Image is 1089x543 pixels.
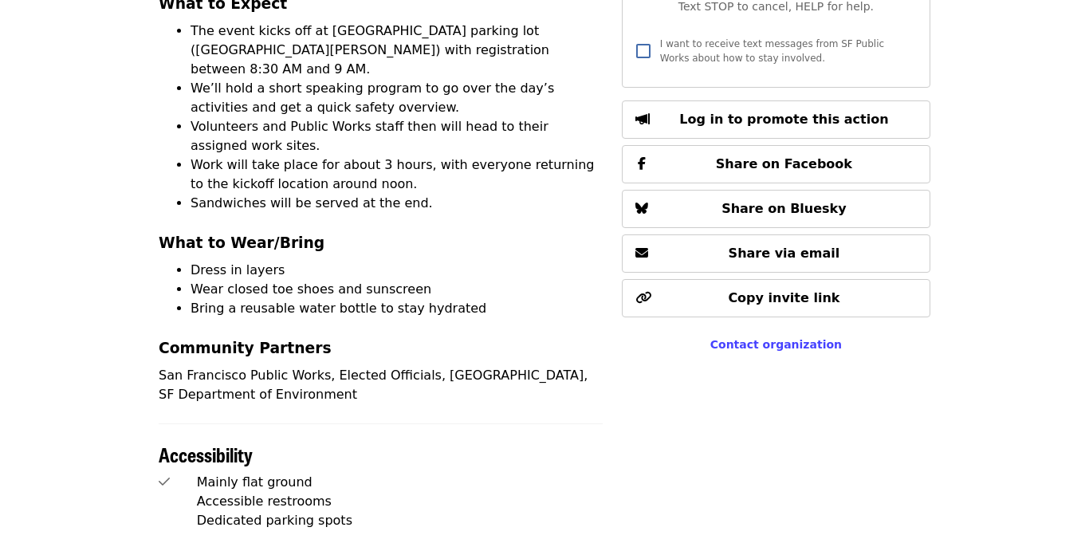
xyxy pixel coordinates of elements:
li: We’ll hold a short speaking program to go over the day’s activities and get a quick safety overview. [191,79,603,117]
button: Share via email [622,234,930,273]
h3: What to Wear/Bring [159,232,603,254]
li: The event kicks off at [GEOGRAPHIC_DATA] parking lot ([GEOGRAPHIC_DATA][PERSON_NAME]) with regist... [191,22,603,79]
div: Dedicated parking spots [197,511,603,530]
span: Accessibility [159,440,253,468]
div: Mainly flat ground [197,473,603,492]
span: I want to receive text messages from SF Public Works about how to stay involved. [660,38,884,64]
button: Share on Bluesky [622,190,930,228]
li: Work will take place for about 3 hours, with everyone returning to the kickoff location around noon. [191,155,603,194]
li: Dress in layers [191,261,603,280]
li: Wear closed toe shoes and sunscreen [191,280,603,299]
span: Share via email [729,246,840,261]
span: Share on Facebook [716,156,852,171]
a: Contact organization [710,338,842,351]
button: Share on Facebook [622,145,930,183]
li: Bring a reusable water bottle to stay hydrated [191,299,603,318]
p: San Francisco Public Works, Elected Officials, [GEOGRAPHIC_DATA], SF Department of Environment [159,366,603,404]
h3: Community Partners [159,337,603,360]
button: Copy invite link [622,279,930,317]
button: Log in to promote this action [622,100,930,139]
i: check icon [159,474,170,490]
li: Sandwiches will be served at the end. [191,194,603,213]
span: Share on Bluesky [721,201,847,216]
span: Log in to promote this action [679,112,888,127]
span: Copy invite link [728,290,839,305]
li: Volunteers and Public Works staff then will head to their assigned work sites. [191,117,603,155]
div: Accessible restrooms [197,492,603,511]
